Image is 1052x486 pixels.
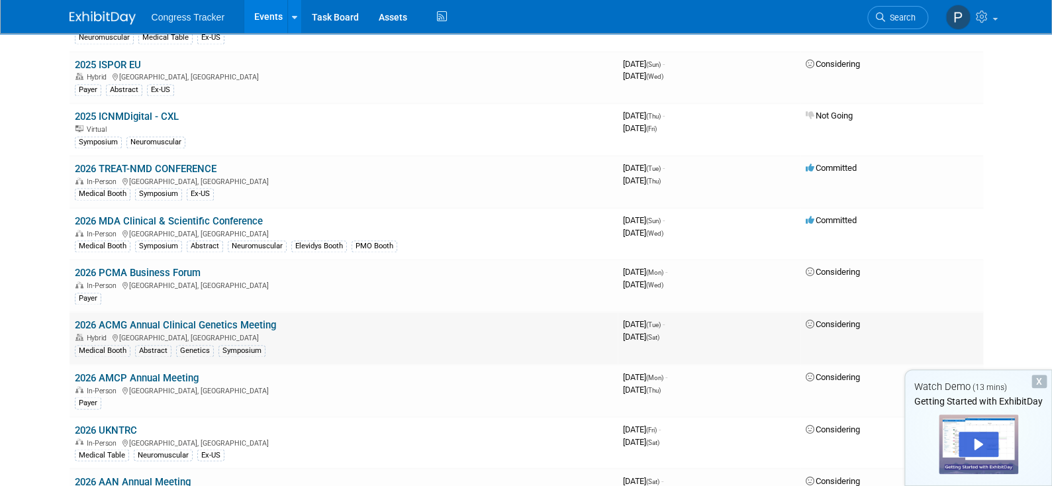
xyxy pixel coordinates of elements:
span: (Tue) [646,165,661,172]
span: Not Going [806,111,853,121]
span: - [663,111,665,121]
a: 2025 ISPOR EU [75,59,141,71]
div: [GEOGRAPHIC_DATA], [GEOGRAPHIC_DATA] [75,279,612,290]
div: [GEOGRAPHIC_DATA], [GEOGRAPHIC_DATA] [75,384,612,395]
span: Hybrid [87,334,111,342]
div: Abstract [187,240,223,252]
span: (Mon) [646,269,663,276]
div: Ex-US [147,84,174,96]
img: In-Person Event [75,177,83,184]
span: [DATE] [623,424,661,434]
span: [DATE] [623,384,661,394]
span: - [663,163,665,173]
span: [DATE] [623,475,663,485]
img: ExhibitDay [70,11,136,24]
div: Neuromuscular [126,136,185,148]
span: [DATE] [623,332,659,342]
span: (Mon) [646,373,663,381]
div: [GEOGRAPHIC_DATA], [GEOGRAPHIC_DATA] [75,228,612,238]
div: Abstract [106,84,142,96]
span: - [663,215,665,225]
div: Abstract [135,345,171,357]
span: (Thu) [646,386,661,393]
div: Medical Booth [75,240,130,252]
span: In-Person [87,438,120,447]
img: Hybrid Event [75,334,83,340]
span: In-Person [87,386,120,395]
span: [DATE] [623,436,659,446]
span: In-Person [87,281,120,290]
span: Committed [806,163,857,173]
img: In-Person Event [75,386,83,393]
span: [DATE] [623,163,665,173]
div: Genetics [176,345,214,357]
span: (Tue) [646,321,661,328]
a: 2026 TREAT-NMD CONFERENCE [75,163,216,175]
img: Virtual Event [75,125,83,132]
div: [GEOGRAPHIC_DATA], [GEOGRAPHIC_DATA] [75,71,612,81]
span: Considering [806,319,860,329]
div: Payer [75,84,101,96]
span: (Sat) [646,334,659,341]
div: [GEOGRAPHIC_DATA], [GEOGRAPHIC_DATA] [75,332,612,342]
a: 2026 PCMA Business Forum [75,267,201,279]
img: In-Person Event [75,281,83,288]
span: In-Person [87,177,120,186]
span: Considering [806,475,860,485]
div: Play [959,432,998,457]
span: (Wed) [646,73,663,80]
span: [DATE] [623,215,665,225]
span: (Sat) [646,438,659,446]
span: - [665,267,667,277]
div: Watch Demo [905,380,1051,394]
span: - [661,475,663,485]
img: Hybrid Event [75,73,83,79]
div: Payer [75,397,101,409]
div: Medical Booth [75,345,130,357]
img: Palmer McNally [945,5,971,30]
img: In-Person Event [75,230,83,236]
a: 2026 MDA Clinical & Scientific Conference [75,215,263,227]
span: (Thu) [646,177,661,185]
a: 2025 ICNMDigital - CXL [75,111,179,122]
div: Symposium [75,136,122,148]
span: - [665,371,667,381]
span: (Sun) [646,217,661,224]
div: Symposium [218,345,265,357]
span: Considering [806,59,860,69]
a: 2026 ACMG Annual Clinical Genetics Meeting [75,319,276,331]
div: PMO Booth [352,240,397,252]
div: Neuromuscular [134,449,193,461]
span: Considering [806,267,860,277]
a: 2026 UKNTRC [75,424,137,436]
span: (13 mins) [973,383,1007,392]
span: Congress Tracker [152,12,224,23]
span: Considering [806,371,860,381]
span: Hybrid [87,73,111,81]
a: Search [867,6,928,29]
div: Medical Table [75,449,129,461]
span: (Wed) [646,281,663,289]
div: Neuromuscular [228,240,287,252]
div: Payer [75,293,101,305]
span: [DATE] [623,228,663,238]
div: [GEOGRAPHIC_DATA], [GEOGRAPHIC_DATA] [75,175,612,186]
span: [DATE] [623,123,657,133]
div: Ex-US [197,32,224,44]
div: Ex-US [197,449,224,461]
span: (Wed) [646,230,663,237]
span: Considering [806,424,860,434]
div: Getting Started with ExhibitDay [905,395,1051,408]
span: - [659,424,661,434]
span: (Fri) [646,125,657,132]
span: [DATE] [623,111,665,121]
div: Ex-US [187,188,214,200]
span: (Thu) [646,113,661,120]
div: Elevidys Booth [291,240,347,252]
a: 2026 AMCP Annual Meeting [75,371,199,383]
img: In-Person Event [75,438,83,445]
span: Search [885,13,916,23]
span: (Sat) [646,477,659,485]
span: - [663,59,665,69]
div: [GEOGRAPHIC_DATA], [GEOGRAPHIC_DATA] [75,436,612,447]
